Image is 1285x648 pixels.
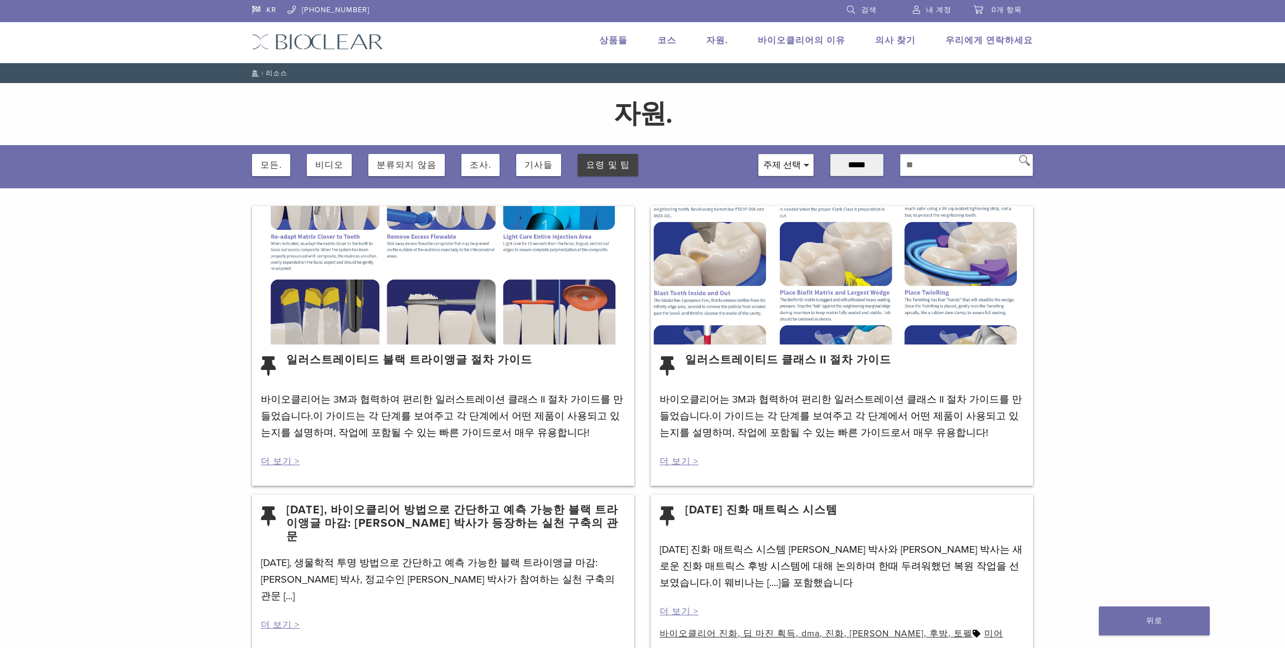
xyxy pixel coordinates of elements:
[525,154,553,176] button: 기사들
[260,154,282,176] button: 모든.
[586,160,630,169] font: 요령 및 팁
[945,35,1033,46] a: 우리에게 연락하세요
[685,503,837,517] font: [DATE] 진화 매트릭스 시스템
[820,628,844,639] a: , 진화
[261,410,620,439] font: 이 가이드는 각 단계를 보여주고 각 단계에서 어떤 제품이 사용되고 있는지를 설명하며, 작업에 포함될 수 있는 빠른 가이드로서 매우 유용합니다!
[657,35,676,46] a: 코스
[248,69,259,77] a: 홈
[377,160,436,169] font: 분류되지 않음
[252,34,383,50] img: Bioclear
[1099,606,1210,635] a: 위로
[315,154,343,176] button: 비디오
[685,353,891,380] a: 일러스트레이티드 클래스 II 절차 가이드
[844,628,924,639] a: , [PERSON_NAME]
[1146,616,1163,625] font: 위로
[984,628,1003,639] a: 미어
[660,410,1019,439] font: 이 가이드는 각 단계를 보여주고 각 단계에서 어떤 제품이 사용되고 있는지를 설명하며, 작업에 포함될 수 있는 빠른 가이드로서 매우 유용합니다!
[614,98,672,130] font: 자원.
[286,353,532,367] font: 일러스트레이티드 블랙 트라이앵글 절차 가이드
[470,154,491,176] button: 조사.
[926,6,952,14] font: 내 계정
[261,619,300,630] a: 더 보기 >
[302,6,369,14] font: [PHONE_NUMBER]
[261,393,623,422] font: 바이오클리어는 3M과 협력하여 편리한 일러스트레이션 클래스 II 절차 가이드를 만들었습니다.
[259,70,266,76] span: /
[875,35,916,46] a: 의사 찾기
[948,628,973,639] a: , 토펠
[599,35,628,46] a: 상품들
[261,456,300,467] a: 더 보기 >
[260,160,282,169] font: 모든.
[991,6,1022,14] font: 0개 항목
[660,393,1022,422] font: 바이오클리어는 3M과 협력하여 편리한 일러스트레이션 클래스 II 절차 가이드를 만들었습니다.
[861,6,877,14] font: 검색
[924,628,948,639] a: , 후방
[525,160,553,169] font: 기사들
[763,160,801,169] font: 주제 선택
[706,35,728,46] a: 자원.
[248,69,287,77] font: 리소스
[660,606,698,617] a: 더 보기 >
[286,353,532,380] a: 일러스트레이티드 블랙 트라이앵글 절차 가이드
[685,503,837,530] a: [DATE] 진화 매트릭스 시스템
[660,456,698,467] a: 더 보기 >
[712,577,853,589] font: 이 웨비나는 [....]을 포함했습니다
[685,353,891,367] font: 일러스트레이티드 클래스 II 절차 가이드
[261,557,615,602] font: [DATE], 생물학적 투명 방법으로 간단하고 예측 가능한 블랙 트라이앵글 마감: [PERSON_NAME] 박사, 정교수인 [PERSON_NAME] 박사가 참여하는 실천 구축...
[586,154,630,176] button: 요령 및 팁
[286,503,625,543] a: [DATE], 바이오클리어 방법으로 간단하고 예측 가능한 블랙 트라이앵글 마감: [PERSON_NAME] 박사가 등장하는 실천 구축의 관문
[738,628,796,639] a: , 딥 마진 획득
[796,628,820,639] a: , dma
[266,6,276,14] font: KR
[377,154,436,176] button: 분류되지 않음
[470,160,491,169] font: 조사.
[660,543,1022,589] font: [DATE] 진화 매트릭스 시스템 [PERSON_NAME] 박사와 [PERSON_NAME] 박사는 새로운 진화 매트릭스 후방 시스템에 대해 논의하며 한때 두려워했던 복원 작업...
[660,628,738,639] a: 바이오클리어 진화
[315,160,343,169] font: 비디오
[758,35,845,46] a: 바이오클리어의 이유
[286,503,618,543] font: [DATE], 바이오클리어 방법으로 간단하고 예측 가능한 블랙 트라이앵글 마감: [PERSON_NAME] 박사가 등장하는 실천 구축의 관문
